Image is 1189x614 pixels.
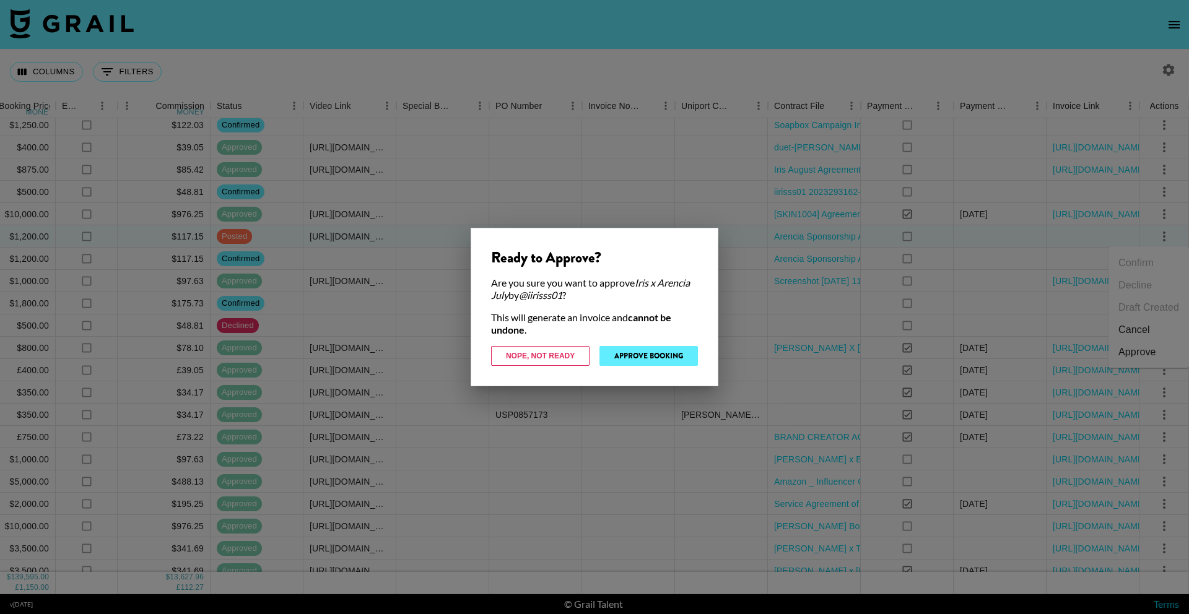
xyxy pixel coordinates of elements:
em: Iris x Arencia July [491,277,690,301]
button: Nope, Not Ready [491,346,590,366]
em: @ iirisss01 [519,289,562,301]
div: Are you sure you want to approve by ? [491,277,698,301]
strong: cannot be undone [491,311,671,335]
div: This will generate an invoice and . [491,311,698,336]
button: Approve Booking [599,346,698,366]
div: Ready to Approve? [491,248,698,267]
